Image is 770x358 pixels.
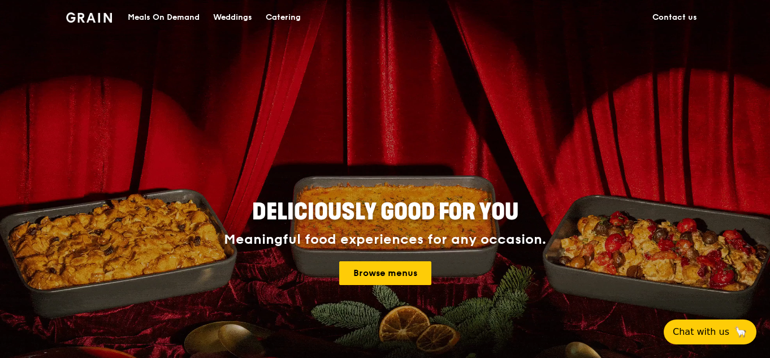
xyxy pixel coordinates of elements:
[266,1,301,34] div: Catering
[181,232,589,248] div: Meaningful food experiences for any occasion.
[734,325,747,339] span: 🦙
[339,261,431,285] a: Browse menus
[206,1,259,34] a: Weddings
[646,1,704,34] a: Contact us
[128,1,200,34] div: Meals On Demand
[259,1,308,34] a: Catering
[673,325,729,339] span: Chat with us
[664,320,756,344] button: Chat with us🦙
[213,1,252,34] div: Weddings
[252,199,518,226] span: Deliciously good for you
[66,12,112,23] img: Grain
